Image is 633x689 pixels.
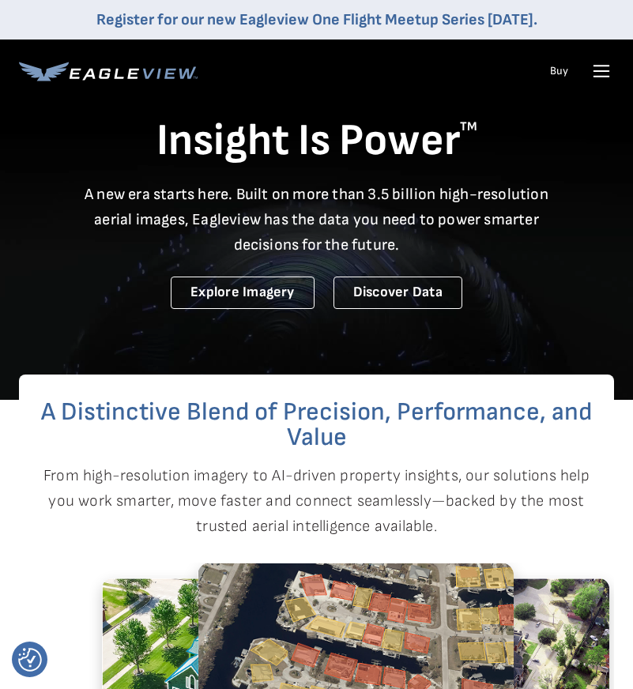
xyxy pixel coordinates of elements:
p: From high-resolution imagery to AI-driven property insights, our solutions help you work smarter,... [19,463,614,539]
sup: TM [460,119,477,134]
a: Explore Imagery [171,277,315,309]
img: Revisit consent button [18,648,42,672]
button: Consent Preferences [18,648,42,672]
a: Register for our new Eagleview One Flight Meetup Series [DATE]. [96,10,537,29]
h2: A Distinctive Blend of Precision, Performance, and Value [19,400,614,450]
h1: Insight Is Power [19,114,614,169]
a: Discover Data [333,277,462,309]
a: Buy [550,64,568,78]
p: A new era starts here. Built on more than 3.5 billion high-resolution aerial images, Eagleview ha... [75,182,559,258]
